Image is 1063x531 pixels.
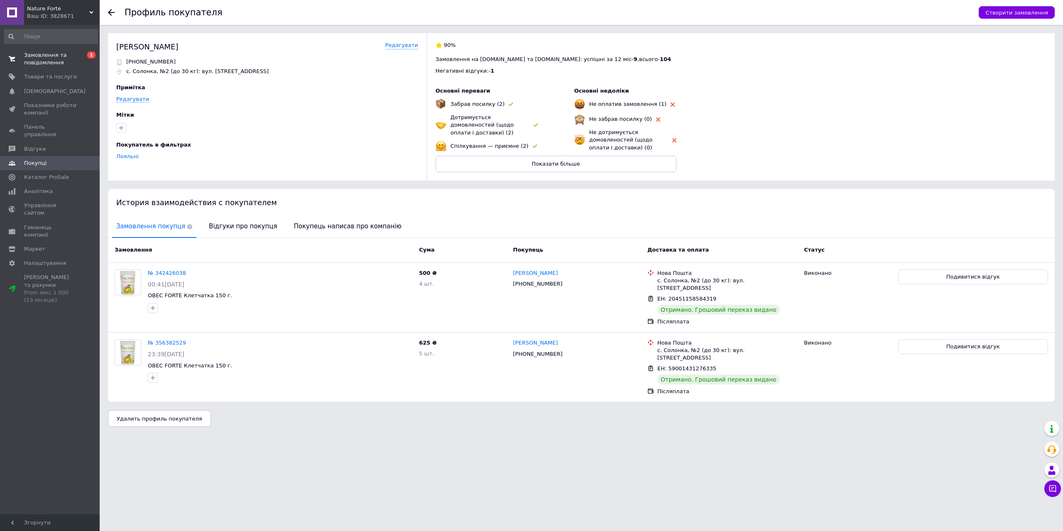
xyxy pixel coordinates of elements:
[946,343,1000,351] span: Подивитися відгук
[804,269,891,277] div: Виконано
[24,51,77,66] span: Замовлення та повідомлення
[589,116,652,122] span: Не забрав посилку (0)
[513,339,558,347] a: [PERSON_NAME]
[574,135,585,145] img: emoji
[24,289,77,304] div: Prom мікс 1 000 (13 місяців)
[24,174,69,181] span: Каталог ProSale
[574,114,585,125] img: emoji
[126,58,176,66] p: [PHONE_NUMBER]
[115,247,152,253] span: Замовлення
[647,247,709,253] span: Доставка та оплата
[436,141,446,152] img: emoji
[116,96,149,103] a: Редагувати
[112,216,196,237] span: Замовлення покупця
[148,292,232,299] a: ОВЕС FORTE Клетчатка 150 г.
[24,224,77,239] span: Гаманець компанії
[436,88,490,94] span: Основні переваги
[512,349,564,360] div: [PHONE_NUMBER]
[574,99,585,110] img: emoji
[148,281,184,288] span: 00:41[DATE]
[419,281,434,287] span: 4 шт.
[419,350,434,357] span: 5 шт.
[116,42,179,52] div: [PERSON_NAME]
[534,123,538,127] img: rating-tag-type
[979,6,1055,19] button: Створити замовлення
[657,365,716,372] span: ЕН: 59001431276335
[436,56,671,62] span: Замовлення на [DOMAIN_NAME] та [DOMAIN_NAME]: успішні за 12 міс - , всього -
[24,145,46,153] span: Відгуки
[87,51,96,59] span: 1
[24,159,47,167] span: Покупці
[804,339,891,347] div: Виконано
[24,202,77,217] span: Управління сайтом
[419,340,437,346] span: 625 ₴
[118,340,138,365] img: Фото товару
[672,138,676,142] img: rating-tag-type
[589,101,666,107] span: Не оплатив замовлення (1)
[532,161,580,167] span: Показати більше
[660,56,671,62] span: 104
[898,339,1048,355] button: Подивитися відгук
[444,42,456,48] span: 90%
[290,216,406,237] span: Покупець написав про компанію
[385,42,418,49] a: Редагувати
[108,410,211,427] button: Удалить профиль покупателя
[451,101,505,107] span: Забрав посилку (2)
[589,129,653,150] span: Не дотримується домовленостей (щодо оплати і доставки) (0)
[24,88,86,95] span: [DEMOGRAPHIC_DATA]
[419,247,434,253] span: Cума
[118,270,138,296] img: Фото товару
[108,9,115,16] div: Повернутися назад
[657,277,797,292] div: с. Солонка, №2 (до 30 кг): вул. [STREET_ADDRESS]
[804,247,825,253] span: Статус
[657,374,780,384] div: Отримано. Грошовий переказ видано
[657,388,797,395] div: Післяплата
[116,153,139,159] a: Лояльні
[451,143,529,149] span: Спілкування — приємне (2)
[27,5,89,12] span: Naturе Forte
[657,296,716,302] span: ЕН: 20451158584319
[574,88,629,94] span: Основні недоліки
[451,114,514,135] span: Дотримується домовленостей (щодо оплати і доставки) (2)
[512,279,564,289] div: [PHONE_NUMBER]
[657,318,797,325] div: Післяплата
[115,269,141,296] a: Фото товару
[148,362,232,369] a: ОВЕС FORTE Клетчатка 150 г.
[419,270,437,276] span: 500 ₴
[24,274,77,304] span: [PERSON_NAME] та рахунки
[24,123,77,138] span: Панель управління
[436,156,676,172] button: Показати більше
[985,10,1048,16] span: Створити замовлення
[116,84,145,91] span: Примітка
[436,99,446,109] img: emoji
[117,416,202,422] span: Удалить профиль покупателя
[24,259,66,267] span: Налаштування
[205,216,281,237] span: Відгуки про покупця
[27,12,100,20] div: Ваш ID: 3828671
[656,117,660,122] img: rating-tag-type
[946,273,1000,281] span: Подивитися відгук
[24,245,45,253] span: Маркет
[509,103,513,106] img: rating-tag-type
[490,68,494,74] span: 1
[657,347,797,362] div: с. Солонка, №2 (до 30 кг): вул. [STREET_ADDRESS]
[436,120,446,130] img: emoji
[148,351,184,357] span: 23:39[DATE]
[148,270,186,276] a: № 342426038
[116,141,416,149] div: Покупатель в фильтрах
[671,103,675,107] img: rating-tag-type
[148,340,186,346] a: № 356382529
[513,247,544,253] span: Покупець
[657,305,780,315] div: Отримано. Грошовий переказ видано
[116,198,277,207] span: История взаимодействия с покупателем
[634,56,637,62] span: 9
[126,68,269,75] p: с. Солонка, №2 (до 30 кг): вул. [STREET_ADDRESS]
[513,269,558,277] a: [PERSON_NAME]
[24,73,77,81] span: Товари та послуги
[657,269,797,277] div: Нова Пошта
[4,29,98,44] input: Пошук
[533,144,537,148] img: rating-tag-type
[898,269,1048,285] button: Подивитися відгук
